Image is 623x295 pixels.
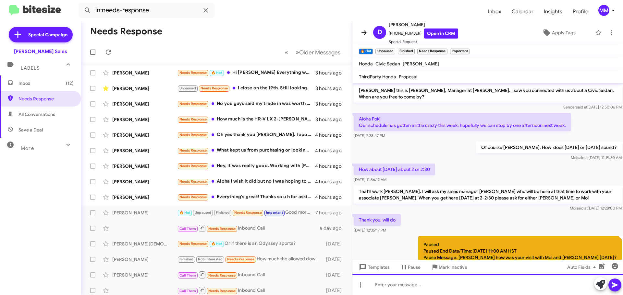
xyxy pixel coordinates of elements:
span: Civic Sedan [375,61,400,67]
span: (12) [66,80,74,86]
div: No you guys said my trade in was worth 3 grand. But it's fine bc I got an offer of 7 k from a dif... [177,100,315,108]
div: [PERSON_NAME] Sales [14,48,67,55]
small: Needs Response [417,49,447,54]
span: « [285,48,288,56]
span: Needs Response [18,96,74,102]
div: [PERSON_NAME] [112,163,177,169]
div: [DATE] [323,272,347,278]
div: 7 hours ago [315,210,347,216]
span: D [377,27,382,38]
span: Call Them [179,289,196,293]
p: Thank you, will do [354,214,401,226]
span: Call Them [179,273,196,278]
button: Auto Fields [562,261,604,273]
p: Paused Paused End Date/Time:[DATE] 11:00 AM HST Pause Message: [PERSON_NAME] how was your visit w... [418,236,622,266]
div: [PERSON_NAME] [112,178,177,185]
span: Moi [DATE] 11:19:30 AM [571,155,622,160]
span: Unpaused [179,86,196,90]
div: Aloha I wish it did but no I was hoping to get the other car I wanted and I thought will be easy ... [177,178,315,185]
small: Important [450,49,470,54]
span: Finished [179,257,194,261]
span: Sender [DATE] 12:50:06 PM [563,105,622,109]
span: Needs Response [208,227,236,231]
div: 3 hours ago [315,85,347,92]
a: Insights [539,2,568,21]
span: Needs Response [179,117,207,121]
div: [PERSON_NAME] [112,132,177,138]
div: [PERSON_NAME][DEMOGRAPHIC_DATA] [112,241,177,247]
div: Good morning [PERSON_NAME], Sorry we didn't have a chance to stop by during the [DATE] sale. Coul... [177,209,315,216]
span: said at [577,155,589,160]
button: Mark Inactive [426,261,472,273]
button: Previous [281,46,292,59]
span: Needs Response [179,148,207,153]
span: [PHONE_NUMBER] [389,28,458,39]
span: Needs Response [227,257,255,261]
span: More [21,145,34,151]
span: Important [266,210,283,215]
span: Call Them [179,227,196,231]
button: Next [292,46,344,59]
span: Pause [408,261,421,273]
button: Templates [352,261,395,273]
span: 🔥 Hot [179,210,190,215]
span: Proposal [399,74,417,80]
div: 4 hours ago [315,178,347,185]
span: [PERSON_NAME] [389,21,458,28]
span: Needs Response [179,133,207,137]
span: Save a Deal [18,127,43,133]
div: 3 hours ago [315,101,347,107]
span: Templates [358,261,390,273]
span: 🔥 Hot [211,71,222,75]
div: [PERSON_NAME] [112,210,177,216]
div: How much the allowed downpayment sir?? [177,255,323,263]
div: 4 hours ago [315,147,347,154]
span: Special Campaign [28,31,67,38]
span: Needs Response [234,210,262,215]
div: [PERSON_NAME] [112,70,177,76]
div: [PERSON_NAME] [112,85,177,92]
span: Needs Response [208,273,236,278]
div: [PERSON_NAME] [112,272,177,278]
div: [DATE] [323,287,347,294]
span: [DATE] 11:56:12 AM [354,177,386,182]
span: Needs Response [179,195,207,199]
div: Everything's great! Thanks so u h for asking [177,193,315,201]
span: All Conversations [18,111,55,118]
span: Mark Inactive [439,261,467,273]
button: Pause [395,261,426,273]
a: Open in CRM [424,28,458,39]
div: I close on the 19th. Still looking. [177,85,315,92]
div: 4 hours ago [315,194,347,200]
div: Inbound Call [177,286,323,294]
span: Not-Interested [198,257,223,261]
p: That'll work [PERSON_NAME]. I will ask my sales manager [PERSON_NAME] who will be here at that ti... [354,186,622,204]
button: Apply Tags [525,27,592,39]
a: Inbox [483,2,507,21]
span: [DATE] 12:35:17 PM [354,228,386,233]
div: [DATE] [323,241,347,247]
div: 3 hours ago [315,116,347,123]
span: Moi [DATE] 12:28:00 PM [570,206,622,210]
div: [PERSON_NAME] [112,101,177,107]
span: Needs Response [179,179,207,184]
div: How much is the HR-V LX 2-[PERSON_NAME] after all the tax and documentation, usually? [177,116,315,123]
div: [DATE] [323,256,347,263]
span: said at [576,105,587,109]
span: Finished [216,210,230,215]
span: Special Request [389,39,458,45]
p: Aloha Poki Our schedule has gotten a little crazy this week, hopefully we can stop by one afterno... [354,113,571,131]
span: Needs Response [179,71,207,75]
span: Needs Response [201,86,228,90]
input: Search [79,3,215,18]
div: Hey, it was really good. Working with [PERSON_NAME] has been a great time. I explained to him my ... [177,162,315,170]
h1: Needs Response [90,26,162,37]
span: Needs Response [179,242,207,246]
span: ThirdParty Honda [359,74,396,80]
small: Unpaused [375,49,395,54]
a: Special Campaign [9,27,73,42]
div: [PERSON_NAME] [112,194,177,200]
span: Labels [21,65,40,71]
p: Of course [PERSON_NAME]. How does [DATE] or [DATE] sound? [476,142,622,153]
